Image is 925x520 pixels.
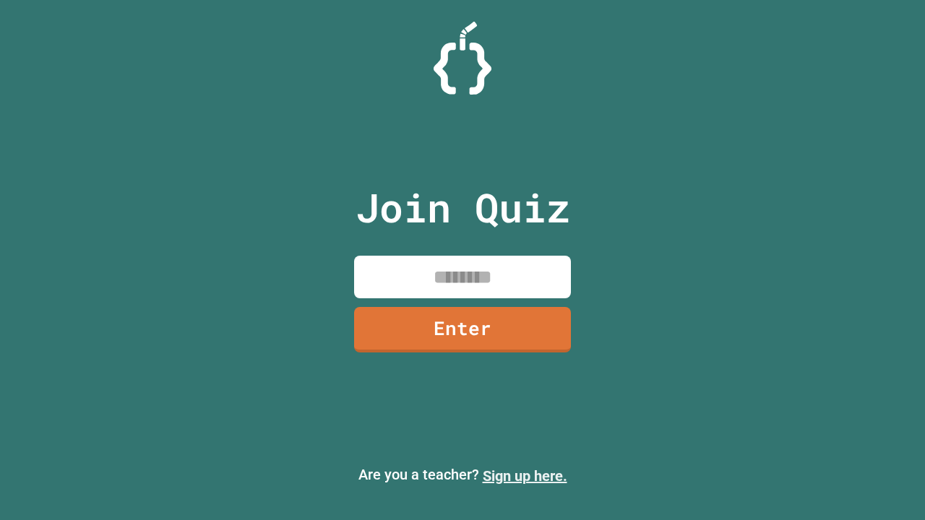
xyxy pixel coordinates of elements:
a: Enter [354,307,571,352]
iframe: chat widget [805,399,911,461]
p: Are you a teacher? [12,464,913,487]
a: Sign up here. [483,467,567,485]
iframe: chat widget [864,462,911,506]
p: Join Quiz [356,178,570,238]
img: Logo.svg [434,22,491,95]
